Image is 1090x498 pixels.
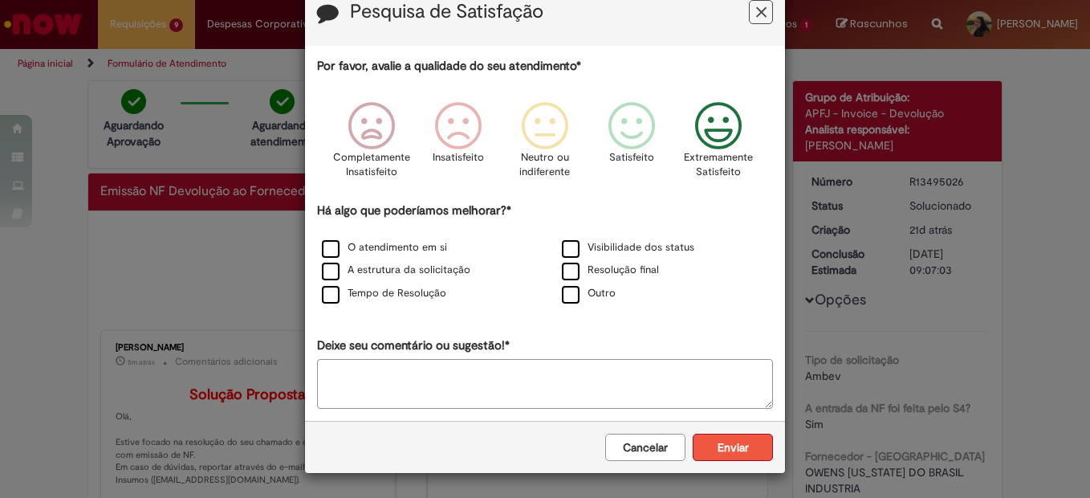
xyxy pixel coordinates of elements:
[605,434,685,461] button: Cancelar
[562,286,616,301] label: Outro
[330,90,412,200] div: Completamente Insatisfeito
[693,434,773,461] button: Enviar
[317,202,773,306] div: Há algo que poderíamos melhorar?*
[562,240,694,255] label: Visibilidade dos status
[350,2,543,22] label: Pesquisa de Satisfação
[322,286,446,301] label: Tempo de Resolução
[504,90,586,200] div: Neutro ou indiferente
[684,150,753,180] p: Extremamente Satisfeito
[609,150,654,165] p: Satisfeito
[516,150,574,180] p: Neutro ou indiferente
[562,263,659,278] label: Resolução final
[433,150,484,165] p: Insatisfeito
[317,58,581,75] label: Por favor, avalie a qualidade do seu atendimento*
[591,90,673,200] div: Satisfeito
[317,337,510,354] label: Deixe seu comentário ou sugestão!*
[417,90,499,200] div: Insatisfeito
[677,90,759,200] div: Extremamente Satisfeito
[333,150,410,180] p: Completamente Insatisfeito
[322,263,470,278] label: A estrutura da solicitação
[322,240,447,255] label: O atendimento em si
